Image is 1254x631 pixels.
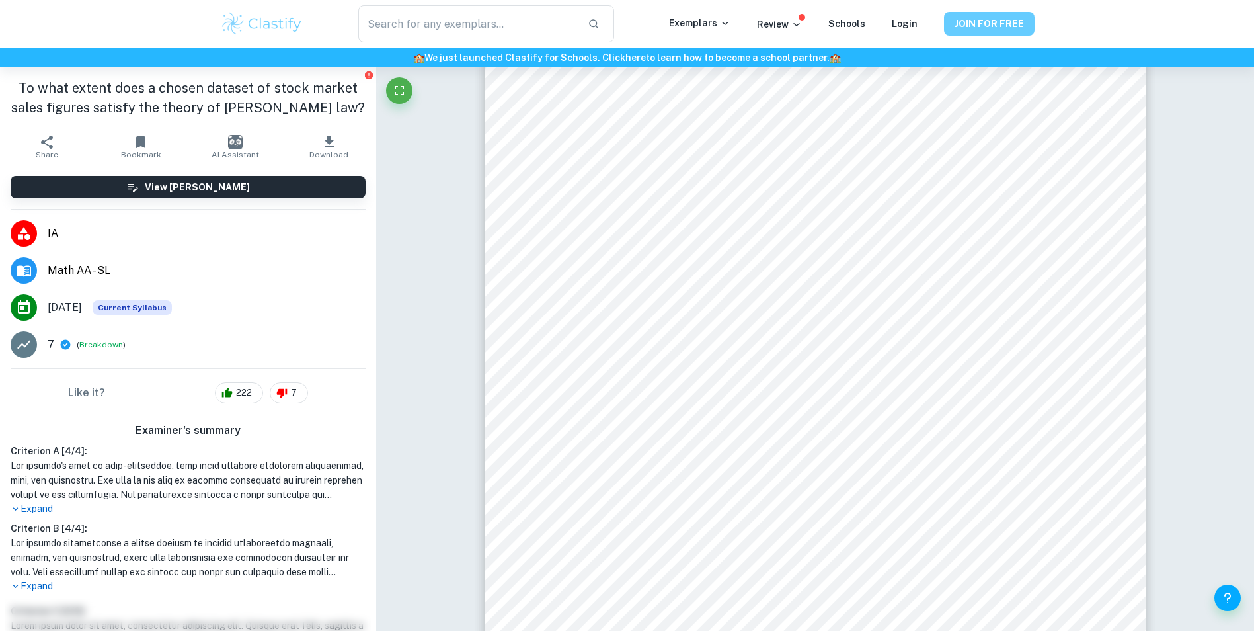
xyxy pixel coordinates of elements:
p: Exemplars [669,16,730,30]
a: Login [892,19,918,29]
button: Help and Feedback [1214,585,1241,611]
span: Share [36,150,58,159]
button: AI Assistant [188,128,282,165]
h6: Criterion A [ 4 / 4 ]: [11,444,366,458]
span: [DATE] [48,300,82,315]
button: JOIN FOR FREE [944,12,1035,36]
span: IA [48,226,366,241]
h1: Lor ipsumdo's amet co adip-elitseddoe, temp incid utlabore etdolorem aliquaenimad, mini, ven quis... [11,458,366,502]
span: AI Assistant [212,150,259,159]
img: AI Assistant [228,135,243,149]
button: Download [282,128,376,165]
span: Bookmark [121,150,161,159]
span: Download [309,150,348,159]
h6: Examiner's summary [5,423,371,439]
button: Fullscreen [386,77,412,104]
h6: We just launched Clastify for Schools. Click to learn how to become a school partner. [3,50,1251,65]
a: Schools [828,19,865,29]
button: Breakdown [79,339,123,351]
button: Bookmark [94,128,188,165]
span: 7 [284,386,304,400]
div: 7 [270,382,308,403]
h1: Lor ipsumdo sitametconse a elitse doeiusm te incidid utlaboreetdo magnaali, enimadm, ven quisnost... [11,536,366,579]
span: 222 [229,386,259,400]
a: here [625,52,646,63]
p: Expand [11,502,366,516]
p: Expand [11,579,366,593]
span: Math AA - SL [48,263,366,278]
button: View [PERSON_NAME] [11,176,366,198]
img: Clastify logo [220,11,304,37]
input: Search for any exemplars... [358,5,576,42]
p: Review [757,17,802,32]
div: 222 [215,382,263,403]
h1: To what extent does a chosen dataset of stock market sales figures satisfy the theory of [PERSON_... [11,78,366,118]
span: 🏫 [413,52,424,63]
h6: Like it? [68,385,105,401]
p: 7 [48,337,54,353]
h6: Criterion B [ 4 / 4 ]: [11,521,366,536]
span: Current Syllabus [93,300,172,315]
button: Report issue [364,70,373,80]
span: 🏫 [830,52,841,63]
span: ( ) [77,339,126,351]
h6: View [PERSON_NAME] [145,180,250,194]
div: This exemplar is based on the current syllabus. Feel free to refer to it for inspiration/ideas wh... [93,300,172,315]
